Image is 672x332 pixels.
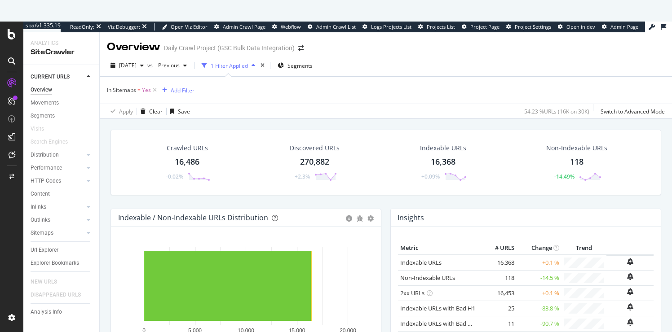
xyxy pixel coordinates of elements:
button: Switch to Advanced Mode [597,104,665,118]
div: Segments [31,111,55,121]
div: Discovered URLs [290,144,340,153]
span: Previous [155,61,180,69]
a: Segments [31,111,93,121]
a: Non-Indexable URLs [400,274,455,282]
iframe: Intercom live chat [641,301,663,323]
a: spa/v1.335.19 [23,22,61,32]
a: NEW URLS [31,277,66,287]
span: Yes [142,84,151,96]
div: bell-plus [627,273,633,280]
a: DISAPPEARED URLS [31,290,90,300]
div: Outlinks [31,215,50,225]
div: Crawled URLs [167,144,208,153]
div: Viz Debugger: [108,23,140,31]
div: 16,368 [431,156,455,168]
span: Admin Page [610,23,638,30]
button: Add Filter [159,85,195,96]
div: gear [367,215,374,222]
div: DISAPPEARED URLS [31,290,81,300]
div: NEW URLS [31,277,57,287]
div: Add Filter [171,87,195,94]
span: Project Page [470,23,500,30]
a: Admin Crawl Page [214,23,265,31]
div: Non-Indexable URLs [546,144,607,153]
a: Visits [31,124,53,134]
div: Overview [107,39,160,55]
div: +0.09% [421,173,440,180]
th: Change [517,241,561,255]
div: -14.49% [554,173,575,180]
button: Apply [107,104,133,118]
a: Indexable URLs with Bad H1 [400,304,475,312]
div: Clear [149,108,163,115]
div: Switch to Advanced Mode [601,108,665,115]
a: Content [31,189,93,199]
div: Indexable URLs [420,144,466,153]
div: spa/v1.335.19 [23,22,61,29]
div: arrow-right-arrow-left [298,45,304,51]
div: Overview [31,85,52,95]
td: -90.7 % [517,316,561,331]
div: bell-plus [627,258,633,265]
div: bell-plus [627,303,633,310]
div: Analytics [31,39,92,47]
div: Visits [31,124,44,134]
span: In Sitemaps [107,86,136,94]
div: CURRENT URLS [31,72,70,82]
div: Search Engines [31,137,68,147]
div: 16,486 [175,156,199,168]
button: Previous [155,58,190,73]
span: Projects List [427,23,455,30]
div: 54.23 % URLs ( 16K on 30K ) [524,108,589,115]
th: Trend [561,241,606,255]
div: Movements [31,98,59,108]
th: # URLS [481,241,517,255]
a: Distribution [31,150,84,160]
h4: Insights [398,212,424,224]
button: Segments [274,58,316,73]
a: Analysis Info [31,307,93,317]
td: 11 [481,316,517,331]
div: Analysis Info [31,307,62,317]
td: -14.5 % [517,270,561,285]
a: Indexable URLs with Bad Description [400,319,498,328]
span: Segments [287,62,313,70]
td: 16,453 [481,285,517,301]
div: 270,882 [300,156,329,168]
span: = [137,86,141,94]
span: Admin Crawl Page [223,23,265,30]
div: bell-plus [627,288,633,295]
a: Performance [31,163,84,173]
button: Save [167,104,190,118]
div: Content [31,189,50,199]
a: Url Explorer [31,245,93,255]
button: Clear [137,104,163,118]
div: Performance [31,163,62,173]
a: Explorer Bookmarks [31,258,93,268]
a: Logs Projects List [363,23,411,31]
a: Search Engines [31,137,77,147]
th: Metric [398,241,481,255]
div: 118 [570,156,584,168]
a: Indexable URLs [400,258,442,266]
a: Webflow [272,23,301,31]
div: Inlinks [31,202,46,212]
div: Daily Crawl Project (GSC Bulk Data Integration) [164,44,295,52]
div: -0.02% [166,173,183,180]
td: 16,368 [481,255,517,271]
div: Distribution [31,150,59,160]
button: 1 Filter Applied [198,58,259,73]
td: -83.8 % [517,301,561,316]
div: HTTP Codes [31,176,61,186]
div: Indexable / Non-Indexable URLs Distribution [118,213,268,222]
div: Apply [119,108,133,115]
a: Project Page [462,23,500,31]
a: Open Viz Editor [162,23,208,31]
td: +0.1 % [517,285,561,301]
div: 1 Filter Applied [211,62,248,70]
a: CURRENT URLS [31,72,84,82]
div: Url Explorer [31,245,58,255]
span: Logs Projects List [371,23,411,30]
span: Open in dev [566,23,595,30]
a: 2xx URLs [400,289,424,297]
